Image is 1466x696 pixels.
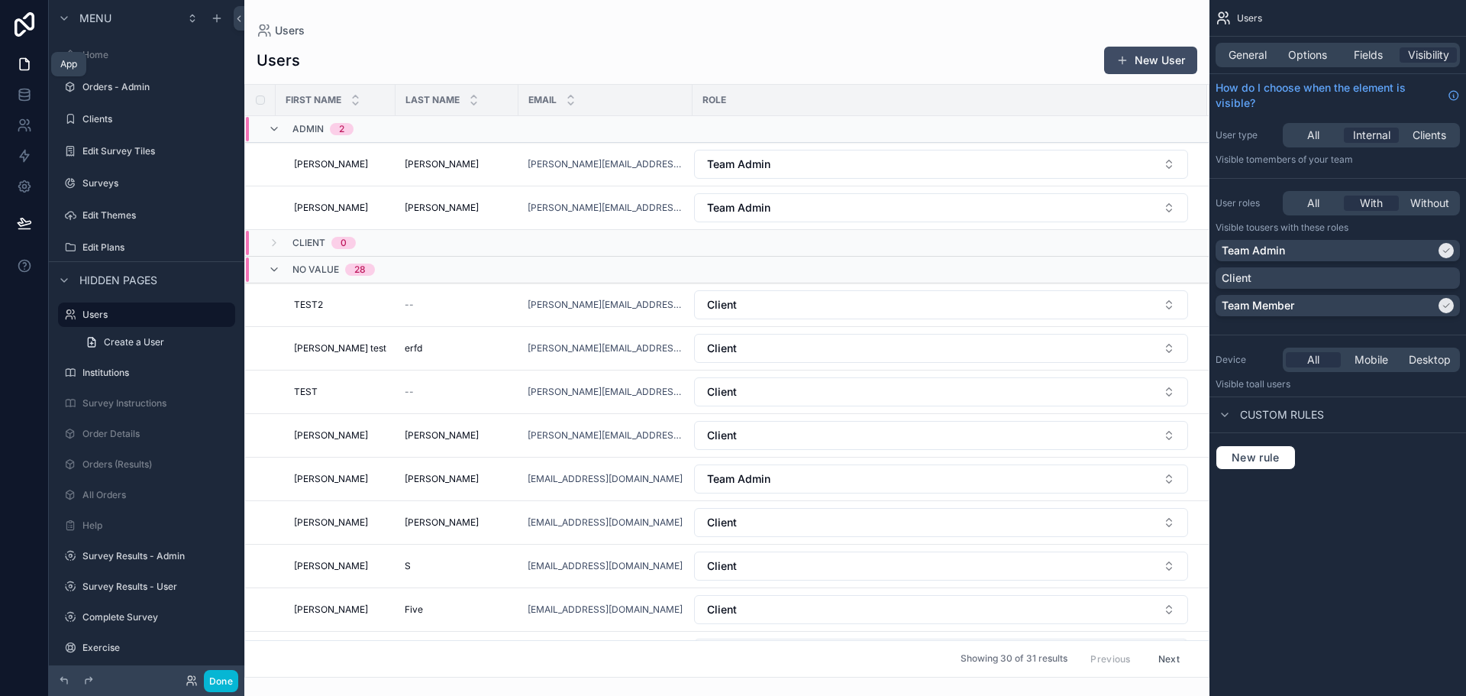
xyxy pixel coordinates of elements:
label: Help [82,520,232,532]
span: First name [286,94,341,106]
label: Survey Results - User [82,581,232,593]
span: Hidden pages [79,273,157,288]
a: All Orders [58,483,235,507]
a: Complete Survey [58,605,235,630]
span: Members of your team [1254,154,1353,165]
label: User roles [1216,197,1277,209]
label: Edit Survey Tiles [82,145,232,157]
label: Home [82,49,232,61]
div: 0 [341,237,347,249]
span: Last name [405,94,460,106]
span: All [1307,352,1319,367]
span: New rule [1225,451,1286,465]
a: Exercise [58,636,235,660]
span: Fields [1354,47,1383,63]
span: With [1360,196,1383,211]
a: Orders (Results) [58,452,235,477]
label: Complete Survey [82,611,232,623]
a: Clients [58,107,235,131]
p: Visible to [1216,154,1460,166]
label: Exercise [82,642,232,654]
label: Survey Instructions [82,397,232,410]
span: Email [528,94,557,106]
span: Create a User [104,336,164,348]
label: Orders (Results) [82,458,232,471]
span: Menu [79,11,111,26]
label: Device [1216,354,1277,366]
span: Clients [1413,128,1446,143]
button: New rule [1216,445,1296,470]
label: Institutions [82,367,232,379]
label: User type [1216,129,1277,141]
a: Survey Results - User [58,575,235,599]
a: Create a User [76,330,235,354]
a: Orders - Admin [58,75,235,99]
span: No value [292,264,339,276]
a: Edit Plans [58,235,235,260]
span: Users with these roles [1254,222,1348,233]
label: Surveys [82,177,232,189]
p: Client [1222,270,1251,286]
span: all users [1254,378,1290,390]
button: Done [204,670,238,692]
p: Visible to [1216,222,1460,234]
p: Visible to [1216,378,1460,390]
label: Clients [82,113,232,125]
a: Institutions [58,361,235,385]
label: Survey Results - Admin [82,550,232,562]
a: Order Details [58,422,235,446]
a: Survey Results - Admin [58,544,235,568]
span: Users [1237,12,1262,24]
label: Edit Themes [82,209,232,222]
span: Without [1410,196,1449,211]
div: 28 [354,264,366,276]
a: Help [58,513,235,538]
span: Options [1288,47,1327,63]
label: Users [82,309,226,321]
a: How do I choose when the element is visible? [1216,80,1460,111]
label: All Orders [82,489,232,501]
p: Team Member [1222,298,1294,313]
div: App [60,58,77,70]
span: Custom rules [1240,407,1324,422]
a: Users [58,303,235,327]
span: General [1229,47,1267,63]
span: All [1307,196,1319,211]
a: Home [58,43,235,67]
a: Survey Instructions [58,391,235,416]
a: Surveys [58,171,235,196]
span: Internal [1353,128,1390,143]
span: All [1307,128,1319,143]
span: How do I choose when the element is visible? [1216,80,1442,111]
label: Orders - Admin [82,81,232,93]
label: Edit Plans [82,241,232,254]
a: Edit Themes [58,203,235,228]
div: 2 [339,123,344,135]
span: Admin [292,123,324,135]
label: Order Details [82,428,232,440]
span: Role [702,94,726,106]
span: Visibility [1408,47,1449,63]
button: Next [1148,647,1190,671]
span: Client [292,237,325,249]
span: Showing 30 of 31 results [961,653,1067,665]
a: Edit Survey Tiles [58,139,235,163]
p: Team Admin [1222,243,1285,258]
span: Mobile [1355,352,1388,367]
span: Desktop [1409,352,1451,367]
